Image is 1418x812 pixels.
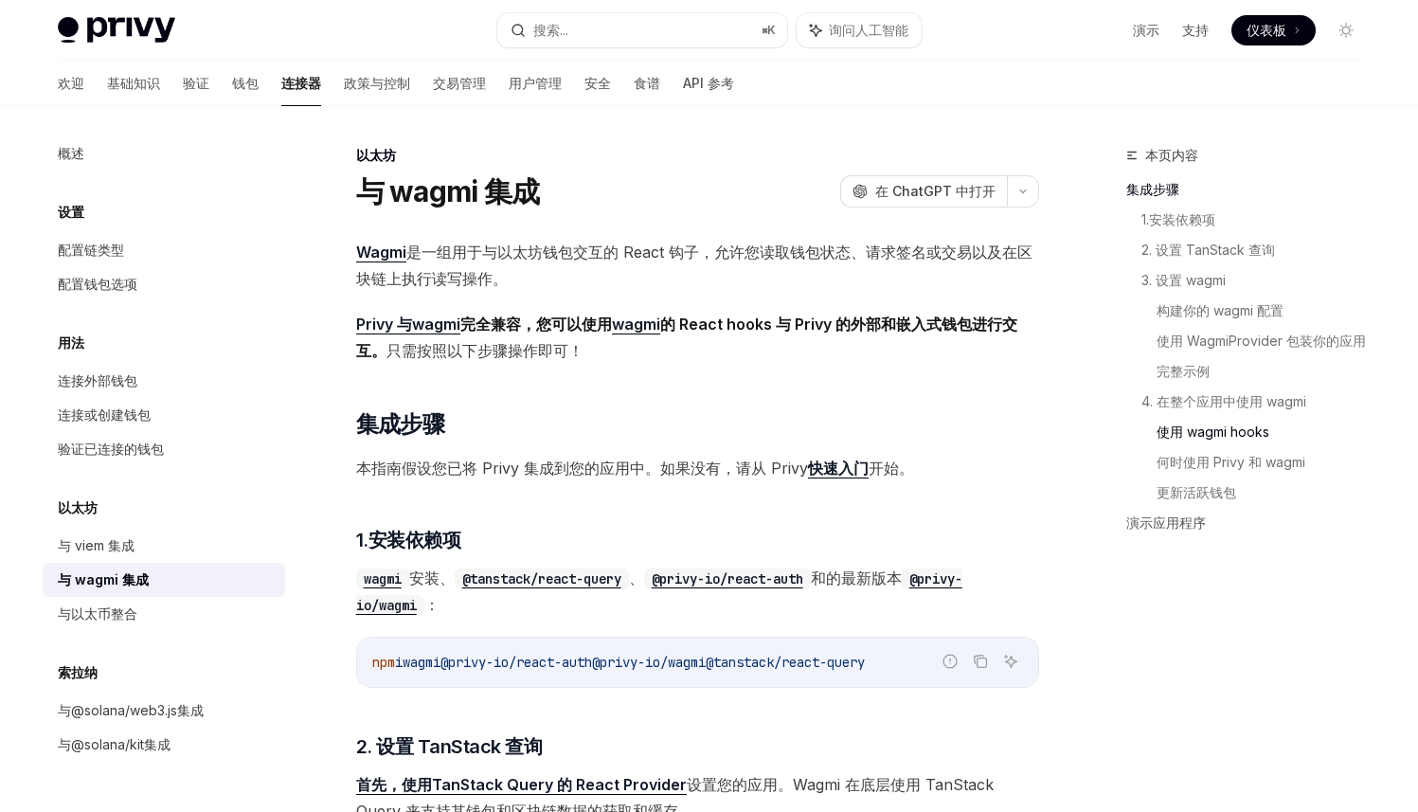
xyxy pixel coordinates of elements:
[1157,363,1210,379] font: 完整示例
[1141,242,1275,258] font: 2. 设置 TanStack 查询
[58,75,84,91] font: 欢迎
[386,341,583,360] font: 只需按照以下步骤操作即可！
[403,654,440,671] span: wagmi
[281,75,321,91] font: 连接器
[1157,447,1376,478] a: 何时使用 Privy 和 wagmi
[497,13,787,47] button: 搜索...⌘K
[1331,15,1361,45] button: 切换暗模式
[509,75,562,91] font: 用户管理
[58,17,175,44] img: 灯光标志
[424,595,440,614] font: ：
[455,568,629,587] a: @tanstack/react-query
[58,441,164,457] font: 验证已连接的钱包
[968,649,993,674] button: 复制代码块中的内容
[58,406,151,423] font: 连接或创建钱包
[644,568,811,589] code: @privy-io/react-auth
[344,61,410,106] a: 政策与控制
[58,664,98,680] font: 索拉纳
[826,568,902,587] font: 的最新版本
[58,499,98,515] font: 以太坊
[356,315,460,334] font: Privy 与wagmi
[58,242,124,258] font: 配置链类型
[43,267,285,301] a: 配置钱包选项
[356,735,543,758] font: 2. 设置 TanStack 查询
[183,75,209,91] font: 验证
[356,568,962,614] a: @privy-io/wagmi
[521,315,612,334] font: ，您可以使用
[683,61,734,106] a: API 参考
[1133,21,1159,40] a: 演示
[43,398,285,432] a: 连接或创建钱包
[356,315,460,334] a: Privy 与wagmi
[811,568,826,587] font: 和
[58,276,137,292] font: 配置钱包选项
[1141,272,1226,288] font: 3. 设置 wagmi
[344,75,410,91] font: 政策与控制
[107,75,160,91] font: 基础知识
[356,147,396,163] font: 以太坊
[797,13,922,47] button: 询问人工智能
[1133,22,1159,38] font: 演示
[1141,393,1306,409] font: 4. 在整个应用中使用 wagmi
[1231,15,1316,45] a: 仪表板
[1157,417,1376,447] a: 使用 wagmi hooks
[1141,265,1376,296] a: 3. 设置 wagmi
[1157,424,1269,440] font: 使用 wagmi hooks
[356,410,445,438] font: 集成步骤
[356,243,1032,288] font: 是一组用于与以太坊钱包交互的 React 钩子，允许您读取钱包状态、请求签名或交易以及在区块链上执行读写操作。
[1141,235,1376,265] a: 2. 设置 TanStack 查询
[808,459,869,478] a: 快速入门
[395,654,403,671] span: i
[687,775,778,794] font: 设置您的应用
[356,568,409,589] code: wagmi
[938,649,962,674] button: 报告错误代码
[808,459,869,478] font: 快速入门
[1141,387,1376,417] a: 4. 在整个应用中使用 wagmi
[592,654,706,671] span: @privy-io/wagmi
[875,183,996,199] font: 在 ChatGPT 中打开
[43,728,285,762] a: 与@solana/kit集成
[509,61,562,106] a: 用户管理
[107,61,160,106] a: 基础知识
[43,563,285,597] a: 与 wagmi 集成
[1126,181,1179,197] font: 集成步骤
[281,61,321,106] a: 连接器
[43,432,285,466] a: 验证已连接的钱包
[1157,356,1376,387] a: 完整示例
[356,174,540,208] font: 与 wagmi 集成
[634,61,660,106] a: 食谱
[58,372,137,388] font: 连接外部钱包
[1157,302,1283,318] font: 构建你的 wagmi 配置
[998,649,1023,674] button: 询问人工智能
[356,529,461,551] font: 1.安装依赖项
[232,75,259,91] font: 钱包
[58,334,84,351] font: 用法
[1157,478,1376,508] a: 更新活跃钱包
[409,568,455,587] font: 安装、
[356,243,406,262] font: Wagmi
[706,654,865,671] span: @tanstack/react-query
[356,775,687,795] a: 首先，使用TanStack Query 的 React Provider
[58,736,171,752] font: 与@solana/kit集成
[1157,326,1376,356] a: 使用 WagmiProvider 包装你的应用
[1157,484,1236,500] font: 更新活跃钱包
[762,23,767,37] font: ⌘
[356,243,406,262] a: Wagmi
[43,694,285,728] a: 与@solana/web3.js集成
[43,136,285,171] a: 概述
[1157,454,1305,470] font: 何时使用 Privy 和 wagmi
[533,22,568,38] font: 搜索...
[460,315,521,334] font: 完全兼容
[43,233,285,267] a: 配置链类型
[629,568,644,587] font: 、
[1157,333,1366,349] font: 使用 WagmiProvider 包装你的应用
[634,75,660,91] font: 食谱
[1247,22,1286,38] font: 仪表板
[58,571,149,587] font: 与 wagmi 集成
[767,23,776,37] font: K
[1126,174,1376,205] a: 集成步骤
[58,605,137,622] font: 与以太币整合
[829,22,908,38] font: 询问人工智能
[440,654,592,671] span: @privy-io/react-auth
[58,145,84,161] font: 概述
